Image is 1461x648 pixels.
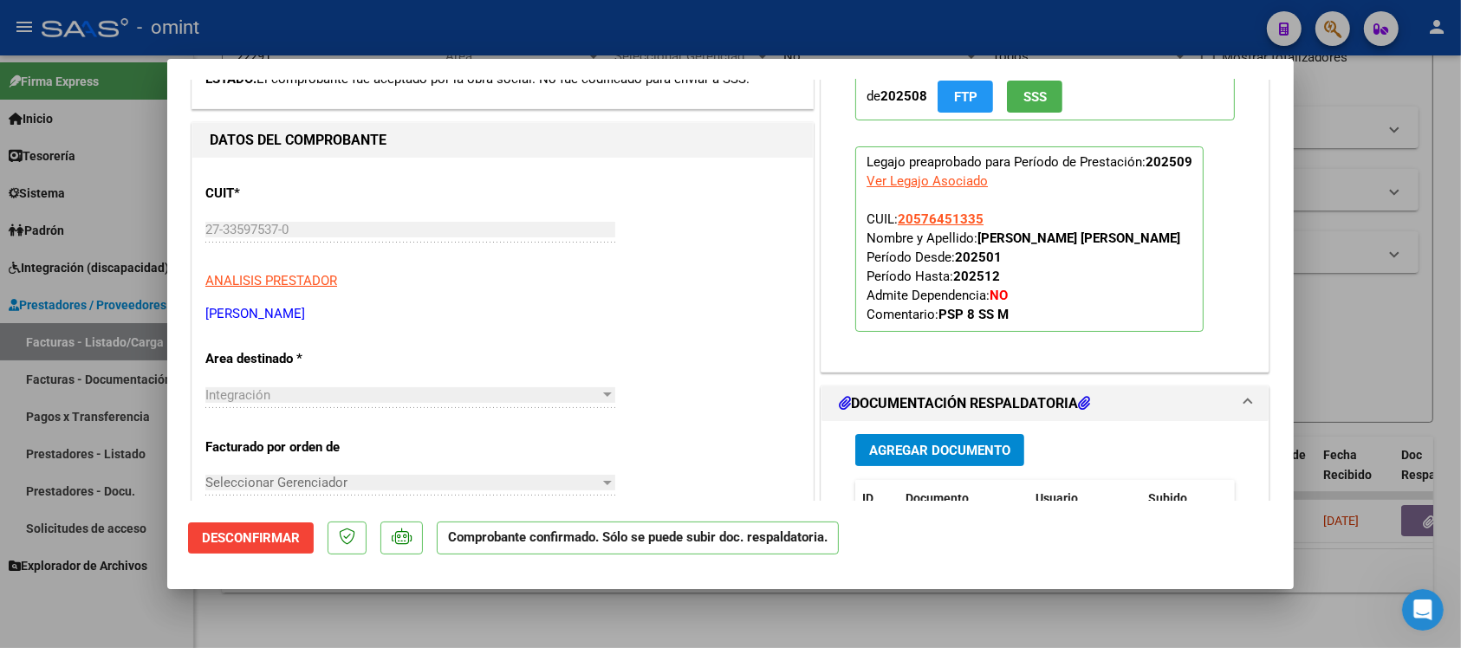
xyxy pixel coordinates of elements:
button: Agregar Documento [855,434,1024,466]
mat-expansion-panel-header: DOCUMENTACIÓN RESPALDATORIA [821,386,1269,421]
button: Desconfirmar [188,522,314,554]
span: Subido [1148,491,1187,505]
iframe: Intercom live chat [1402,589,1444,631]
span: Desconfirmar [202,530,300,546]
p: Comprobante confirmado. Sólo se puede subir doc. respaldatoria. [437,522,839,555]
datatable-header-cell: Subido [1141,480,1228,517]
strong: PSP 8 SS M [938,307,1009,322]
button: FTP [938,81,993,113]
span: Usuario [1036,491,1078,505]
strong: NO [990,288,1008,303]
span: ANALISIS PRESTADOR [205,273,337,288]
span: Documento [906,491,969,505]
span: FTP [954,89,977,105]
h1: DOCUMENTACIÓN RESPALDATORIA [839,393,1090,414]
strong: 202512 [953,269,1000,284]
datatable-header-cell: Usuario [1029,480,1141,517]
span: Integración [205,387,270,403]
div: Ver Legajo Asociado [867,172,988,191]
span: Comentario: [867,307,1009,322]
p: Facturado por orden de [205,437,384,457]
p: Legajo preaprobado para Período de Prestación: [855,146,1204,332]
p: Area destinado * [205,349,384,369]
span: Seleccionar Gerenciador [205,475,600,490]
span: Agregar Documento [869,443,1010,458]
button: SSS [1007,81,1062,113]
datatable-header-cell: ID [855,480,899,517]
p: [PERSON_NAME] [205,304,800,324]
span: ID [862,491,873,505]
span: SSS [1023,89,1047,105]
span: ESTADO: [205,71,256,87]
span: El comprobante fue aceptado por la obra social. No fue codificado para enviar a SSS. [256,71,750,87]
p: CUIT [205,184,384,204]
strong: [PERSON_NAME] [PERSON_NAME] [977,230,1180,246]
p: El afiliado figura en el ultimo padrón que tenemos de la SSS de [855,55,1235,120]
strong: 202501 [955,249,1002,265]
span: 20576451335 [898,211,984,227]
strong: 202509 [1146,154,1192,170]
datatable-header-cell: Documento [899,480,1029,517]
strong: 202508 [880,88,927,104]
strong: DATOS DEL COMPROBANTE [210,132,386,148]
div: PREAPROBACIÓN PARA INTEGRACION [821,29,1269,372]
span: CUIL: Nombre y Apellido: Período Desde: Período Hasta: Admite Dependencia: [867,211,1180,322]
